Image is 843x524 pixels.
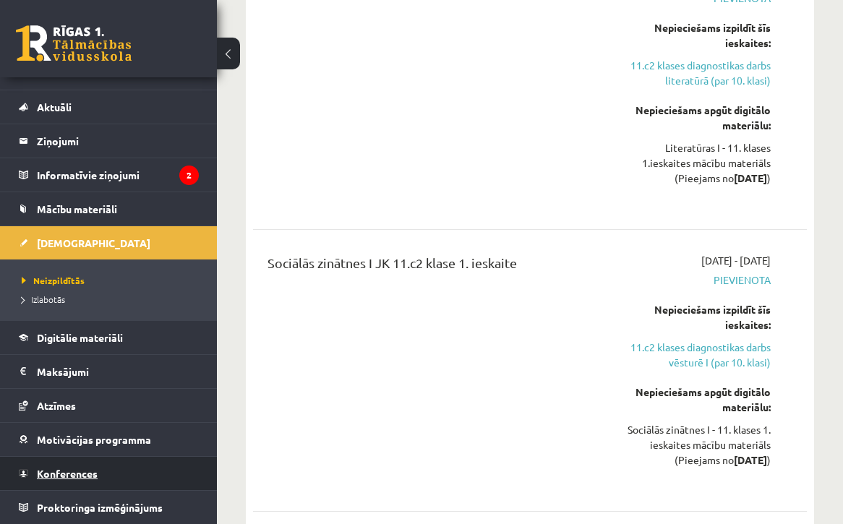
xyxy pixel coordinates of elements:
a: Aktuāli [19,90,199,124]
a: 11.c2 klases diagnostikas darbs literatūrā (par 10. klasi) [617,58,771,88]
span: Digitālie materiāli [37,331,123,344]
a: 11.c2 klases diagnostikas darbs vēsturē I (par 10. klasi) [617,340,771,370]
a: Atzīmes [19,389,199,422]
a: Izlabotās [22,293,202,306]
span: Mācību materiāli [37,202,117,215]
span: Motivācijas programma [37,433,151,446]
a: Mācību materiāli [19,192,199,226]
div: Nepieciešams izpildīt šīs ieskaites: [617,302,771,332]
div: Literatūras I - 11. klases 1.ieskaites mācību materiāls (Pieejams no ) [617,140,771,186]
a: Proktoringa izmēģinājums [19,491,199,524]
a: Maksājumi [19,355,199,388]
span: Atzīmes [37,399,76,412]
span: Izlabotās [22,293,65,305]
a: Konferences [19,457,199,490]
strong: [DATE] [734,453,767,466]
a: Digitālie materiāli [19,321,199,354]
i: 2 [179,166,199,185]
legend: Maksājumi [37,355,199,388]
div: Sociālās zinātnes I JK 11.c2 klase 1. ieskaite [268,253,596,280]
span: Pievienota [617,272,771,288]
a: Informatīvie ziņojumi2 [19,158,199,192]
legend: Ziņojumi [37,124,199,158]
div: Nepieciešams izpildīt šīs ieskaites: [617,20,771,51]
div: Nepieciešams apgūt digitālo materiālu: [617,385,771,415]
span: Neizpildītās [22,275,85,286]
span: [DATE] - [DATE] [701,253,771,268]
strong: [DATE] [734,171,767,184]
legend: Informatīvie ziņojumi [37,158,199,192]
div: Sociālās zinātnes I - 11. klases 1. ieskaites mācību materiāls (Pieejams no ) [617,422,771,468]
a: Rīgas 1. Tālmācības vidusskola [16,25,132,61]
span: Proktoringa izmēģinājums [37,501,163,514]
span: Aktuāli [37,100,72,113]
a: Ziņojumi [19,124,199,158]
span: [DEMOGRAPHIC_DATA] [37,236,150,249]
div: Nepieciešams apgūt digitālo materiālu: [617,103,771,133]
a: Motivācijas programma [19,423,199,456]
a: [DEMOGRAPHIC_DATA] [19,226,199,259]
a: Neizpildītās [22,274,202,287]
span: Konferences [37,467,98,480]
